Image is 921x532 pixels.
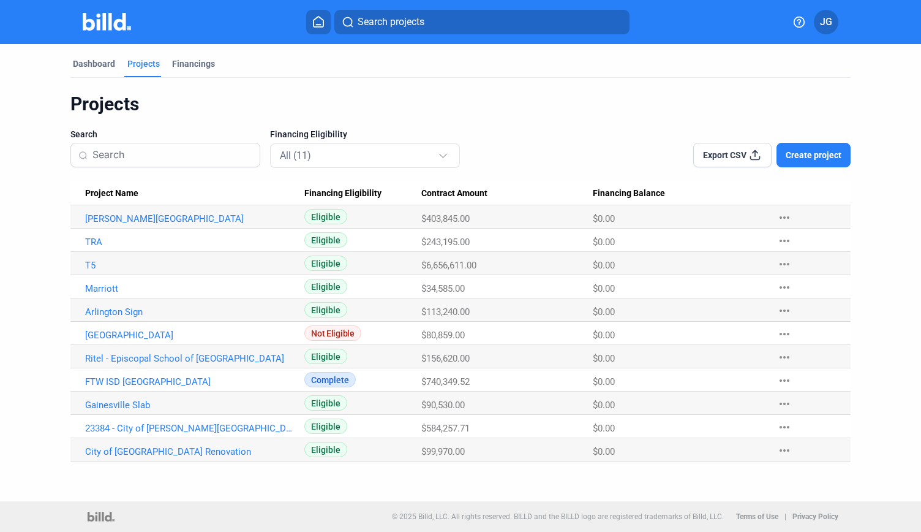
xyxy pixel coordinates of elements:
[392,512,724,521] p: © 2025 Billd, LLC. All rights reserved. BILLD and the BILLD logo are registered trademarks of Bil...
[593,376,615,387] span: $0.00
[304,419,347,434] span: Eligible
[421,260,476,271] span: $6,656,611.00
[593,353,615,364] span: $0.00
[304,188,382,199] span: Financing Eligibility
[421,237,470,248] span: $243,195.00
[421,446,465,457] span: $99,970.00
[334,10,630,34] button: Search projects
[304,256,347,271] span: Eligible
[304,279,347,294] span: Eligible
[777,303,792,318] mat-icon: more_horiz
[820,15,832,29] span: JG
[358,15,424,29] span: Search projects
[304,395,347,411] span: Eligible
[85,400,293,411] a: Gainesville Slab
[777,373,792,388] mat-icon: more_horiz
[693,143,772,167] button: Export CSV
[88,512,114,522] img: logo
[85,283,293,294] a: Marriott
[85,423,293,434] a: 23384 - City of [PERSON_NAME][GEOGRAPHIC_DATA]
[777,257,792,272] mat-icon: more_horiz
[777,350,792,365] mat-icon: more_horiz
[83,13,131,31] img: Billd Company Logo
[593,400,615,411] span: $0.00
[593,260,615,271] span: $0.00
[814,10,838,34] button: JG
[70,93,851,116] div: Projects
[85,260,293,271] a: T5
[777,327,792,341] mat-icon: more_horiz
[304,188,421,199] div: Financing Eligibility
[73,58,115,70] div: Dashboard
[703,149,746,161] span: Export CSV
[777,420,792,435] mat-icon: more_horiz
[792,512,838,521] b: Privacy Policy
[85,353,293,364] a: Ritel - Episcopal School of [GEOGRAPHIC_DATA]
[304,372,356,387] span: Complete
[280,150,311,161] mat-select-trigger: All (11)
[421,306,470,317] span: $113,240.00
[593,423,615,434] span: $0.00
[85,237,293,248] a: TRA
[85,306,293,317] a: Arlington Sign
[304,349,347,364] span: Eligible
[85,213,293,224] a: [PERSON_NAME][GEOGRAPHIC_DATA]
[421,353,470,364] span: $156,620.00
[92,142,252,168] input: Search
[777,397,792,411] mat-icon: more_horiz
[421,188,593,199] div: Contract Amount
[85,188,304,199] div: Project Name
[421,188,487,199] span: Contract Amount
[777,234,792,248] mat-icon: more_horiz
[70,128,97,140] span: Search
[421,400,465,411] span: $90,530.00
[736,512,778,521] b: Terms of Use
[593,306,615,317] span: $0.00
[593,283,615,294] span: $0.00
[421,376,470,387] span: $740,349.52
[593,188,665,199] span: Financing Balance
[421,213,470,224] span: $403,845.00
[593,446,615,457] span: $0.00
[776,143,851,167] button: Create project
[593,237,615,248] span: $0.00
[304,442,347,457] span: Eligible
[85,330,293,341] a: [GEOGRAPHIC_DATA]
[304,325,361,341] span: Not Eligible
[593,213,615,224] span: $0.00
[593,188,764,199] div: Financing Balance
[304,232,347,248] span: Eligible
[777,443,792,458] mat-icon: more_horiz
[85,446,293,457] a: City of [GEOGRAPHIC_DATA] Renovation
[304,302,347,317] span: Eligible
[85,188,138,199] span: Project Name
[421,423,470,434] span: $584,257.71
[172,58,215,70] div: Financings
[777,280,792,295] mat-icon: more_horiz
[85,376,293,387] a: FTW ISD [GEOGRAPHIC_DATA]
[786,149,841,161] span: Create project
[784,512,786,521] p: |
[270,128,347,140] span: Financing Eligibility
[593,330,615,341] span: $0.00
[777,210,792,225] mat-icon: more_horiz
[304,209,347,224] span: Eligible
[127,58,160,70] div: Projects
[421,330,465,341] span: $80,859.00
[421,283,465,294] span: $34,585.00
